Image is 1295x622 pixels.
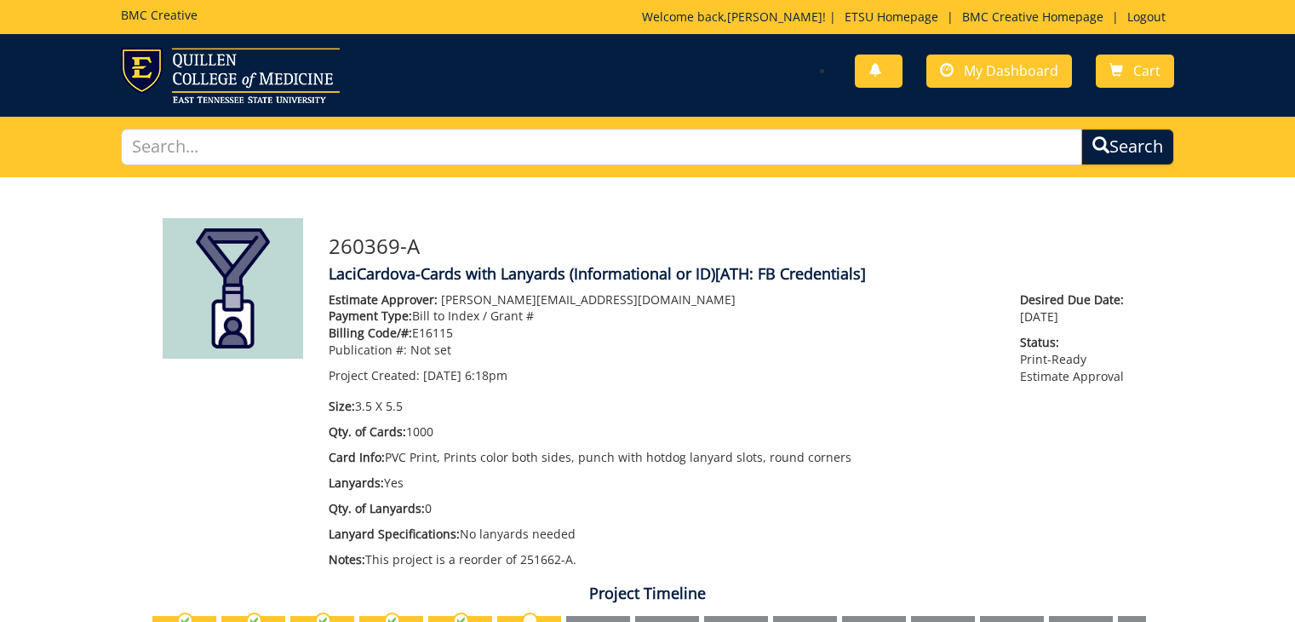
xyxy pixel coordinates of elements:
span: Lanyards: [329,475,384,491]
span: Qty. of Lanyards: [329,500,425,516]
p: PVC Print, Prints color both sides, punch with hotdog lanyard slots, round corners [329,449,995,466]
input: Search... [121,129,1083,165]
span: Size: [329,398,355,414]
span: My Dashboard [964,61,1058,80]
p: No lanyards needed [329,526,995,543]
img: Product featured image [163,218,303,359]
p: E16115 [329,325,995,342]
p: 1000 [329,423,995,441]
h4: Project Timeline [150,585,1146,602]
span: Card Info: [329,449,385,465]
span: Publication #: [329,342,407,358]
h3: 260369-A [329,235,1133,257]
a: Cart [1096,55,1174,88]
p: This project is a reorder of 251662-A. [329,551,995,568]
button: Search [1081,129,1174,165]
span: Payment Type: [329,308,412,324]
h4: LaciCardova-Cards with Lanyards (Informational or ID) [329,266,1133,283]
span: Project Created: [329,367,420,383]
span: [ATH: FB Credentials] [715,263,866,284]
a: [PERSON_NAME] [727,9,822,25]
p: Yes [329,475,995,492]
h5: BMC Creative [121,9,198,21]
span: Cart [1133,61,1160,80]
span: Estimate Approver: [329,291,438,308]
span: Lanyard Specifications: [329,526,460,542]
span: Not set [410,342,451,358]
a: ETSU Homepage [836,9,947,25]
p: 0 [329,500,995,517]
span: Status: [1020,334,1132,351]
p: Welcome back, ! | | | [642,9,1174,26]
a: My Dashboard [926,55,1072,88]
span: Notes: [329,551,365,567]
p: 3.5 X 5.5 [329,398,995,415]
span: Qty. of Cards: [329,423,406,440]
p: Print-Ready Estimate Approval [1020,334,1132,385]
img: ETSU logo [121,48,340,103]
p: Bill to Index / Grant # [329,308,995,325]
span: Billing Code/#: [329,325,412,341]
p: [PERSON_NAME][EMAIL_ADDRESS][DOMAIN_NAME] [329,291,995,308]
span: Desired Due Date: [1020,291,1132,308]
a: BMC Creative Homepage [954,9,1112,25]
span: [DATE] 6:18pm [423,367,507,383]
a: Logout [1119,9,1174,25]
p: [DATE] [1020,291,1132,325]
